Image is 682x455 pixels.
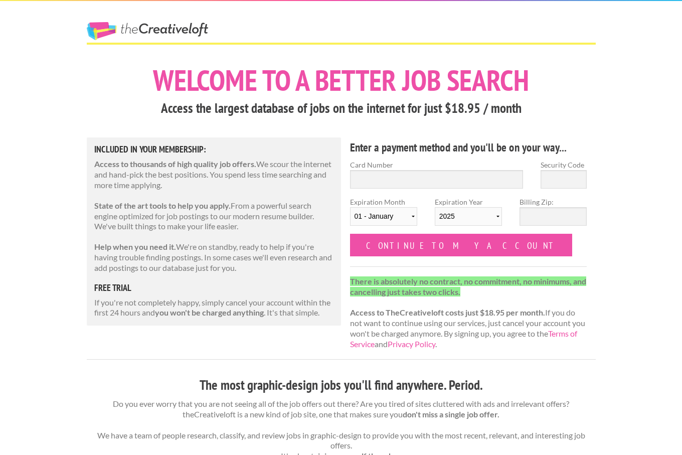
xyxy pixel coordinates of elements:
label: Expiration Month [350,197,417,234]
select: Expiration Year [435,207,502,226]
select: Expiration Month [350,207,417,226]
p: We scour the internet and hand-pick the best positions. You spend less time searching and more ti... [94,159,334,190]
strong: State of the art tools to help you apply. [94,201,231,210]
strong: Help when you need it. [94,242,176,251]
h5: Included in Your Membership: [94,145,334,154]
p: From a powerful search engine optimized for job postings to our modern resume builder. We've buil... [94,201,334,232]
strong: There is absolutely no contract, no commitment, no minimums, and cancelling just takes two clicks. [350,276,586,296]
label: Billing Zip: [520,197,587,207]
label: Security Code [541,160,587,170]
strong: Access to thousands of high quality job offers. [94,159,256,169]
p: If you're not completely happy, simply cancel your account within the first 24 hours and . It's t... [94,297,334,319]
h3: The most graphic-design jobs you'll find anywhere. Period. [87,376,596,395]
label: Card Number [350,160,524,170]
label: Expiration Year [435,197,502,234]
strong: don't miss a single job offer. [403,409,499,419]
a: The Creative Loft [87,22,208,40]
h5: free trial [94,283,334,292]
strong: you won't be charged anything [155,308,264,317]
a: Privacy Policy [388,339,435,349]
h1: Welcome to a better job search [87,66,596,95]
h4: Enter a payment method and you'll be on your way... [350,139,587,156]
a: Terms of Service [350,329,577,349]
p: If you do not want to continue using our services, just cancel your account you won't be charged ... [350,276,587,350]
h3: Access the largest database of jobs on the internet for just $18.95 / month [87,99,596,118]
strong: Access to TheCreativeloft costs just $18.95 per month. [350,308,545,317]
input: Continue to my account [350,234,573,256]
p: We're on standby, ready to help if you're having trouble finding postings. In some cases we'll ev... [94,242,334,273]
